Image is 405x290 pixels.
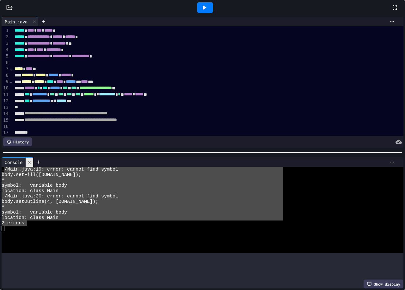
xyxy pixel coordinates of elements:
[2,183,67,188] span: symbol: variable body
[2,199,98,204] span: body.setOutline(4, [DOMAIN_NAME]);
[2,172,81,178] span: body.setFill([DOMAIN_NAME]);
[4,167,118,172] span: /Main.java:19: error: cannot find symbol
[2,194,118,199] span: ./Main.java:20: error: cannot find symbol
[2,210,67,215] span: symbol: variable body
